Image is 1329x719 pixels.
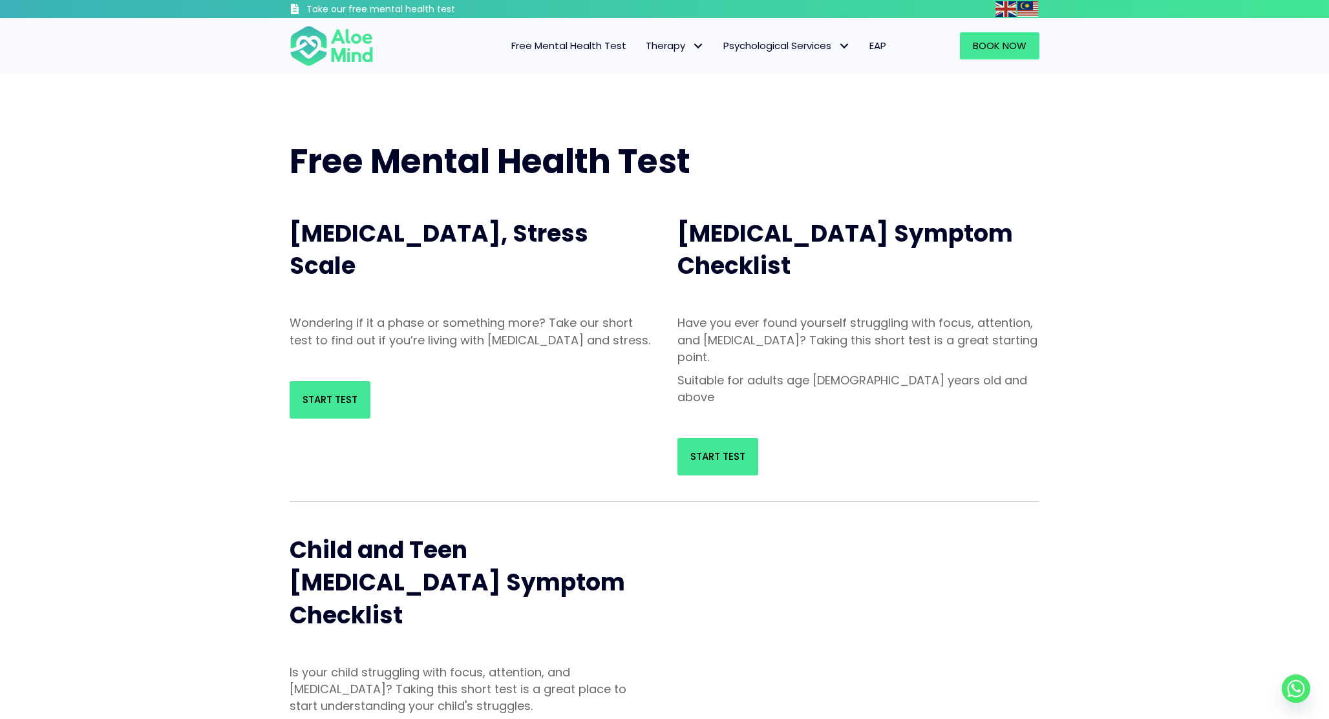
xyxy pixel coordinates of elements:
[677,438,758,475] a: Start Test
[1017,1,1039,16] a: Malay
[1017,1,1038,17] img: ms
[390,32,896,59] nav: Menu
[835,37,853,56] span: Psychological Services: submenu
[860,32,896,59] a: EAP
[511,39,626,52] span: Free Mental Health Test
[714,32,860,59] a: Psychological ServicesPsychological Services: submenu
[869,39,886,52] span: EAP
[306,3,524,16] h3: Take our free mental health test
[290,3,524,18] a: Take our free mental health test
[960,32,1039,59] a: Book Now
[502,32,636,59] a: Free Mental Health Test
[677,372,1039,406] p: Suitable for adults age [DEMOGRAPHIC_DATA] years old and above
[646,39,704,52] span: Therapy
[290,25,374,67] img: Aloe mind Logo
[290,381,370,419] a: Start Test
[688,37,707,56] span: Therapy: submenu
[677,217,1013,282] span: [MEDICAL_DATA] Symptom Checklist
[290,315,652,348] p: Wondering if it a phase or something more? Take our short test to find out if you’re living with ...
[290,534,625,632] span: Child and Teen [MEDICAL_DATA] Symptom Checklist
[995,1,1016,17] img: en
[690,450,745,463] span: Start Test
[303,393,357,406] span: Start Test
[290,217,588,282] span: [MEDICAL_DATA], Stress Scale
[973,39,1026,52] span: Book Now
[677,315,1039,365] p: Have you ever found yourself struggling with focus, attention, and [MEDICAL_DATA]? Taking this sh...
[290,664,652,714] p: Is your child struggling with focus, attention, and [MEDICAL_DATA]? Taking this short test is a g...
[1282,674,1310,703] a: Whatsapp
[290,138,690,185] span: Free Mental Health Test
[723,39,850,52] span: Psychological Services
[995,1,1017,16] a: English
[636,32,714,59] a: TherapyTherapy: submenu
